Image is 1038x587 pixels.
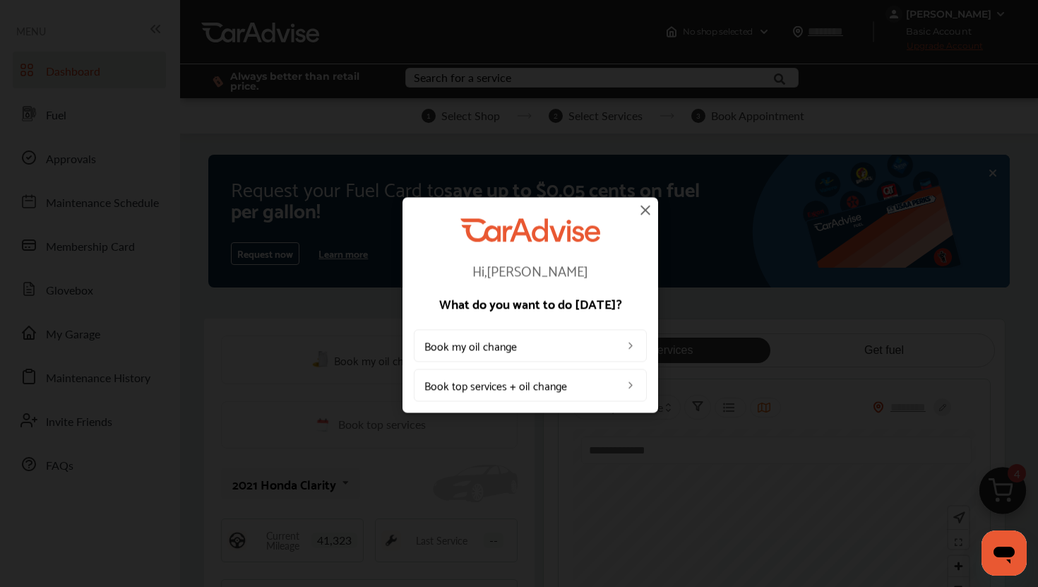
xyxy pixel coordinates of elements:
img: CarAdvise Logo [460,218,600,242]
p: What do you want to do [DATE]? [414,297,647,309]
img: left_arrow_icon.0f472efe.svg [625,340,636,351]
p: Hi, [PERSON_NAME] [414,263,647,277]
iframe: Button to launch messaging window [982,530,1027,576]
img: close-icon.a004319c.svg [637,201,654,218]
a: Book my oil change [414,329,647,362]
a: Book top services + oil change [414,369,647,401]
img: left_arrow_icon.0f472efe.svg [625,379,636,391]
